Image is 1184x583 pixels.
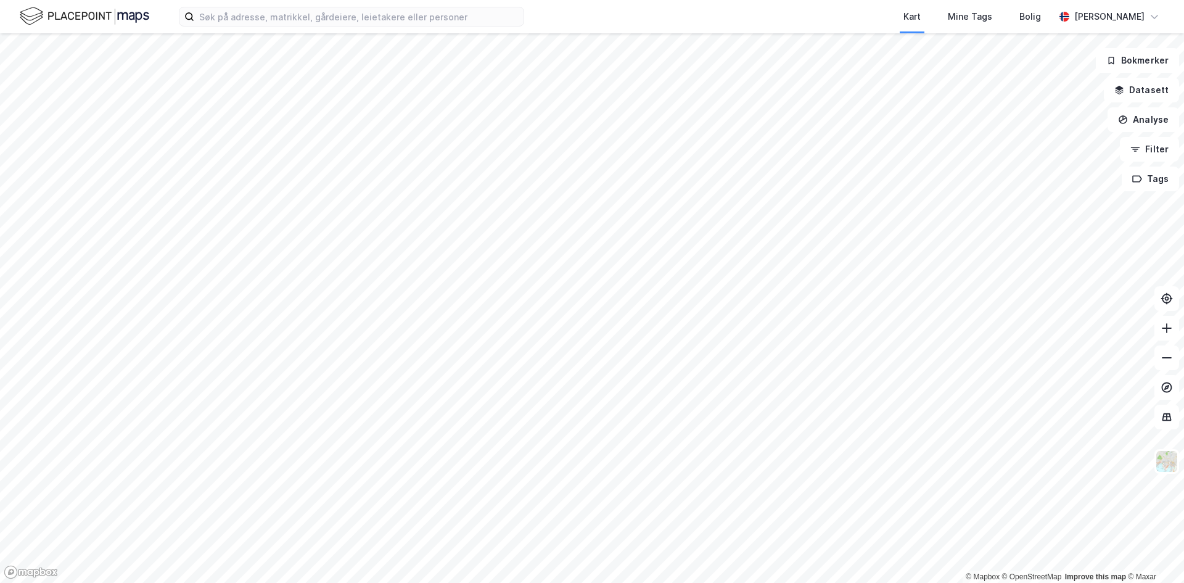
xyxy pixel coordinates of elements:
[1002,573,1062,581] a: OpenStreetMap
[1096,48,1179,73] button: Bokmerker
[966,573,1000,581] a: Mapbox
[1155,450,1178,473] img: Z
[1122,524,1184,583] iframe: Chat Widget
[1104,78,1179,102] button: Datasett
[948,9,992,24] div: Mine Tags
[1108,107,1179,132] button: Analyse
[194,7,524,26] input: Søk på adresse, matrikkel, gårdeiere, leietakere eller personer
[1122,167,1179,191] button: Tags
[1074,9,1145,24] div: [PERSON_NAME]
[1120,137,1179,162] button: Filter
[903,9,921,24] div: Kart
[1019,9,1041,24] div: Bolig
[4,565,58,579] a: Mapbox homepage
[1122,524,1184,583] div: Kontrollprogram for chat
[1065,573,1126,581] a: Improve this map
[20,6,149,27] img: logo.f888ab2527a4732fd821a326f86c7f29.svg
